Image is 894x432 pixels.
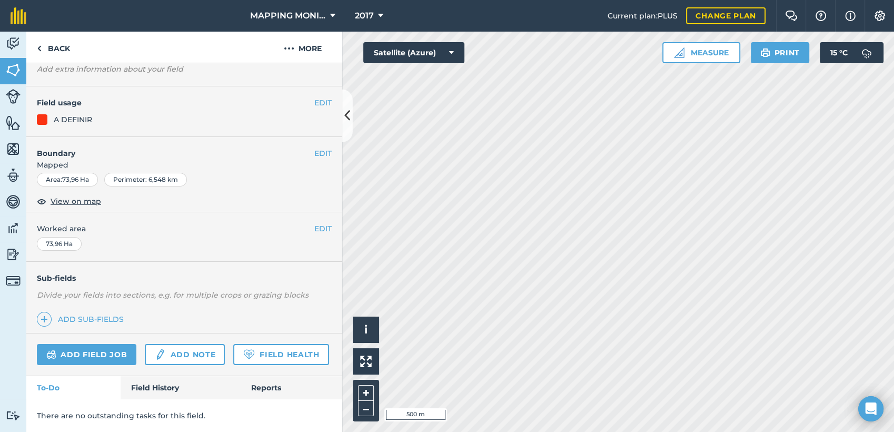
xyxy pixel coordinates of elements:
img: svg+xml;base64,PD94bWwgdmVyc2lvbj0iMS4wIiBlbmNvZGluZz0idXRmLTgiPz4KPCEtLSBHZW5lcmF0b3I6IEFkb2JlIE... [6,273,21,288]
a: Field Health [233,344,329,365]
div: Area : 73,96 Ha [37,173,98,186]
img: svg+xml;base64,PD94bWwgdmVyc2lvbj0iMS4wIiBlbmNvZGluZz0idXRmLTgiPz4KPCEtLSBHZW5lcmF0b3I6IEFkb2JlIE... [6,194,21,210]
span: View on map [51,195,101,207]
a: Field History [121,376,240,399]
img: svg+xml;base64,PD94bWwgdmVyc2lvbj0iMS4wIiBlbmNvZGluZz0idXRmLTgiPz4KPCEtLSBHZW5lcmF0b3I6IEFkb2JlIE... [6,168,21,183]
span: Worked area [37,223,332,234]
button: EDIT [314,97,332,109]
button: Measure [662,42,740,63]
img: svg+xml;base64,PHN2ZyB4bWxucz0iaHR0cDovL3d3dy53My5vcmcvMjAwMC9zdmciIHdpZHRoPSI1NiIgaGVpZ2h0PSI2MC... [6,141,21,157]
img: svg+xml;base64,PHN2ZyB4bWxucz0iaHR0cDovL3d3dy53My5vcmcvMjAwMC9zdmciIHdpZHRoPSI1NiIgaGVpZ2h0PSI2MC... [6,115,21,131]
img: fieldmargin Logo [11,7,26,24]
img: A cog icon [873,11,886,21]
img: svg+xml;base64,PD94bWwgdmVyc2lvbj0iMS4wIiBlbmNvZGluZz0idXRmLTgiPz4KPCEtLSBHZW5lcmF0b3I6IEFkb2JlIE... [6,89,21,104]
div: Open Intercom Messenger [858,396,883,421]
span: MAPPING MONITORAMENTO AGRICOLA [250,9,326,22]
em: Divide your fields into sections, e.g. for multiple crops or grazing blocks [37,290,309,300]
img: svg+xml;base64,PD94bWwgdmVyc2lvbj0iMS4wIiBlbmNvZGluZz0idXRmLTgiPz4KPCEtLSBHZW5lcmF0b3I6IEFkb2JlIE... [46,348,56,361]
button: View on map [37,195,101,208]
span: Current plan : PLUS [608,10,678,22]
img: svg+xml;base64,PHN2ZyB4bWxucz0iaHR0cDovL3d3dy53My5vcmcvMjAwMC9zdmciIHdpZHRoPSIyMCIgaGVpZ2h0PSIyNC... [284,42,294,55]
span: Mapped [26,159,342,171]
img: Two speech bubbles overlapping with the left bubble in the forefront [785,11,798,21]
img: svg+xml;base64,PHN2ZyB4bWxucz0iaHR0cDovL3d3dy53My5vcmcvMjAwMC9zdmciIHdpZHRoPSI5IiBoZWlnaHQ9IjI0Ii... [37,42,42,55]
h4: Boundary [26,137,314,159]
div: Perimeter : 6,548 km [104,173,187,186]
img: Ruler icon [674,47,684,58]
img: svg+xml;base64,PHN2ZyB4bWxucz0iaHR0cDovL3d3dy53My5vcmcvMjAwMC9zdmciIHdpZHRoPSIxNCIgaGVpZ2h0PSIyNC... [41,313,48,326]
img: A question mark icon [814,11,827,21]
button: EDIT [314,148,332,159]
img: svg+xml;base64,PD94bWwgdmVyc2lvbj0iMS4wIiBlbmNvZGluZz0idXRmLTgiPz4KPCEtLSBHZW5lcmF0b3I6IEFkb2JlIE... [6,36,21,52]
img: svg+xml;base64,PHN2ZyB4bWxucz0iaHR0cDovL3d3dy53My5vcmcvMjAwMC9zdmciIHdpZHRoPSIxNyIgaGVpZ2h0PSIxNy... [845,9,856,22]
img: svg+xml;base64,PD94bWwgdmVyc2lvbj0iMS4wIiBlbmNvZGluZz0idXRmLTgiPz4KPCEtLSBHZW5lcmF0b3I6IEFkb2JlIE... [6,220,21,236]
h4: Field usage [37,97,314,109]
img: svg+xml;base64,PHN2ZyB4bWxucz0iaHR0cDovL3d3dy53My5vcmcvMjAwMC9zdmciIHdpZHRoPSIxOSIgaGVpZ2h0PSIyNC... [760,46,770,59]
span: i [364,323,367,336]
img: svg+xml;base64,PD94bWwgdmVyc2lvbj0iMS4wIiBlbmNvZGluZz0idXRmLTgiPz4KPCEtLSBHZW5lcmF0b3I6IEFkb2JlIE... [154,348,166,361]
a: Add field job [37,344,136,365]
h4: Sub-fields [26,272,342,284]
img: svg+xml;base64,PD94bWwgdmVyc2lvbj0iMS4wIiBlbmNvZGluZz0idXRmLTgiPz4KPCEtLSBHZW5lcmF0b3I6IEFkb2JlIE... [6,410,21,420]
button: 15 °C [820,42,883,63]
span: 15 ° C [830,42,848,63]
a: To-Do [26,376,121,399]
a: Add note [145,344,225,365]
a: Add sub-fields [37,312,128,327]
div: A DEFINIR [54,114,92,125]
button: + [358,385,374,401]
a: Back [26,32,81,63]
button: More [263,32,342,63]
span: 2017 [355,9,374,22]
button: EDIT [314,223,332,234]
a: Reports [241,376,342,399]
p: There are no outstanding tasks for this field. [37,410,332,421]
a: Change plan [686,7,766,24]
button: – [358,401,374,416]
img: Four arrows, one pointing top left, one top right, one bottom right and the last bottom left [360,356,372,367]
img: svg+xml;base64,PHN2ZyB4bWxucz0iaHR0cDovL3d3dy53My5vcmcvMjAwMC9zdmciIHdpZHRoPSIxOCIgaGVpZ2h0PSIyNC... [37,195,46,208]
button: Print [751,42,810,63]
div: 73,96 Ha [37,237,82,251]
button: i [353,317,379,343]
button: Satellite (Azure) [363,42,464,63]
img: svg+xml;base64,PHN2ZyB4bWxucz0iaHR0cDovL3d3dy53My5vcmcvMjAwMC9zdmciIHdpZHRoPSI1NiIgaGVpZ2h0PSI2MC... [6,62,21,78]
em: Add extra information about your field [37,64,183,74]
img: svg+xml;base64,PD94bWwgdmVyc2lvbj0iMS4wIiBlbmNvZGluZz0idXRmLTgiPz4KPCEtLSBHZW5lcmF0b3I6IEFkb2JlIE... [6,247,21,262]
img: svg+xml;base64,PD94bWwgdmVyc2lvbj0iMS4wIiBlbmNvZGluZz0idXRmLTgiPz4KPCEtLSBHZW5lcmF0b3I6IEFkb2JlIE... [856,42,877,63]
